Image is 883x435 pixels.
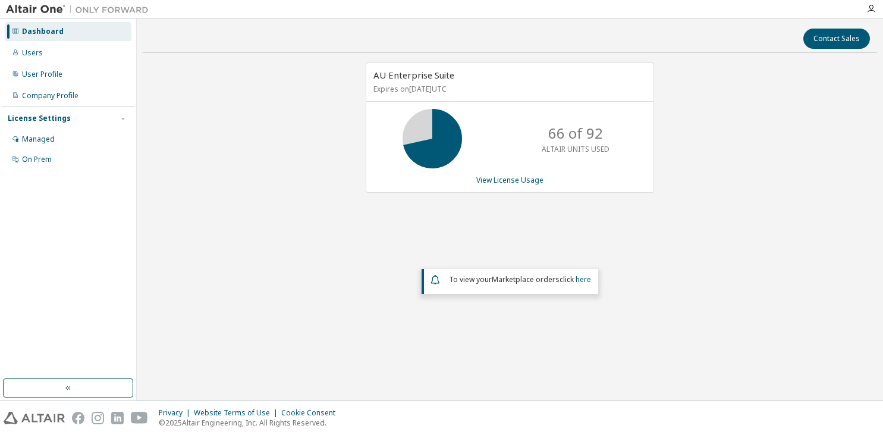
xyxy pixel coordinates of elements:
a: here [576,274,591,284]
img: altair_logo.svg [4,412,65,424]
span: AU Enterprise Suite [373,69,454,81]
span: To view your click [449,274,591,284]
img: instagram.svg [92,412,104,424]
img: linkedin.svg [111,412,124,424]
button: Contact Sales [803,29,870,49]
p: Expires on [DATE] UTC [373,84,643,94]
p: 66 of 92 [548,123,603,143]
img: Altair One [6,4,155,15]
em: Marketplace orders [492,274,560,284]
p: © 2025 Altair Engineering, Inc. All Rights Reserved. [159,418,342,428]
img: facebook.svg [72,412,84,424]
div: On Prem [22,155,52,164]
a: View License Usage [476,175,543,185]
div: Users [22,48,43,58]
div: Managed [22,134,55,144]
p: ALTAIR UNITS USED [542,144,609,154]
div: License Settings [8,114,71,123]
div: User Profile [22,70,62,79]
div: Company Profile [22,91,78,101]
div: Dashboard [22,27,64,36]
img: youtube.svg [131,412,148,424]
div: Website Terms of Use [194,408,281,418]
div: Privacy [159,408,194,418]
div: Cookie Consent [281,408,342,418]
